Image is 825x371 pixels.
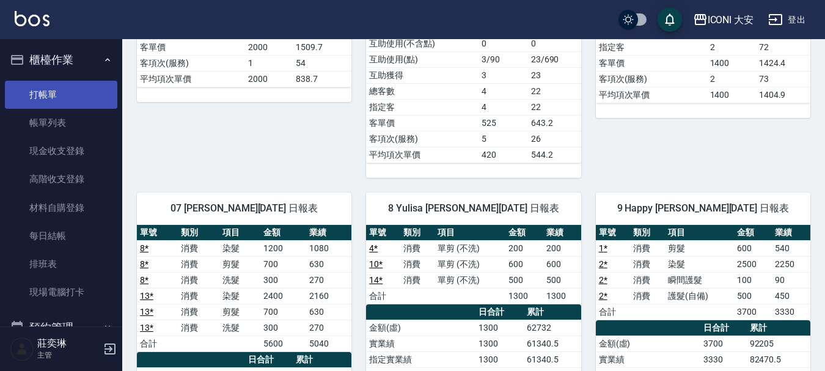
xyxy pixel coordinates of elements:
[435,256,505,272] td: 單剪 (不洗)
[528,67,581,83] td: 23
[747,351,810,367] td: 82470.5
[756,39,810,55] td: 72
[505,272,543,288] td: 500
[293,71,351,87] td: 838.7
[596,71,707,87] td: 客項次(服務)
[219,225,260,241] th: 項目
[479,131,528,147] td: 5
[178,256,219,272] td: 消費
[366,147,478,163] td: 平均項次單價
[528,147,581,163] td: 544.2
[596,336,700,351] td: 金額(虛)
[524,320,581,336] td: 62732
[665,240,734,256] td: 剪髮
[747,320,810,336] th: 累計
[178,288,219,304] td: 消費
[630,272,665,288] td: 消費
[658,7,682,32] button: save
[505,225,543,241] th: 金額
[137,225,351,352] table: a dense table
[366,225,400,241] th: 單號
[366,51,478,67] td: 互助使用(點)
[596,55,707,71] td: 客單價
[543,225,581,241] th: 業績
[366,99,478,115] td: 指定客
[734,225,772,241] th: 金額
[245,352,293,368] th: 日合計
[5,44,117,76] button: 櫃檯作業
[708,12,754,28] div: ICONI 大安
[245,71,293,87] td: 2000
[479,67,528,83] td: 3
[306,288,351,304] td: 2160
[734,288,772,304] td: 500
[400,225,435,241] th: 類別
[479,83,528,99] td: 4
[260,288,306,304] td: 2400
[665,256,734,272] td: 染髮
[152,202,337,215] span: 07 [PERSON_NAME][DATE] 日報表
[707,71,756,87] td: 2
[734,256,772,272] td: 2500
[306,225,351,241] th: 業績
[306,272,351,288] td: 270
[260,304,306,320] td: 700
[772,288,810,304] td: 450
[756,87,810,103] td: 1404.9
[10,337,34,361] img: Person
[630,256,665,272] td: 消費
[306,336,351,351] td: 5040
[665,288,734,304] td: 護髮(自備)
[5,137,117,165] a: 現金收支登錄
[528,35,581,51] td: 0
[610,202,796,215] span: 9 Happy [PERSON_NAME][DATE] 日報表
[306,320,351,336] td: 270
[137,336,178,351] td: 合計
[37,350,100,361] p: 主管
[260,272,306,288] td: 300
[5,250,117,278] a: 排班表
[293,55,351,71] td: 54
[245,55,293,71] td: 1
[400,240,435,256] td: 消費
[763,9,810,31] button: 登出
[219,288,260,304] td: 染髮
[178,240,219,256] td: 消費
[137,39,245,55] td: 客單價
[400,272,435,288] td: 消費
[137,55,245,71] td: 客項次(服務)
[734,272,772,288] td: 100
[688,7,759,32] button: ICONI 大安
[505,256,543,272] td: 600
[306,256,351,272] td: 630
[772,304,810,320] td: 3330
[366,320,475,336] td: 金額(虛)
[5,312,117,343] button: 預約管理
[400,256,435,272] td: 消費
[260,320,306,336] td: 300
[665,225,734,241] th: 項目
[366,336,475,351] td: 實業績
[306,240,351,256] td: 1080
[700,351,747,367] td: 3330
[137,71,245,87] td: 平均項次單價
[479,147,528,163] td: 420
[596,351,700,367] td: 實業績
[178,320,219,336] td: 消費
[475,336,524,351] td: 1300
[734,240,772,256] td: 600
[528,115,581,131] td: 643.2
[630,225,665,241] th: 類別
[366,83,478,99] td: 總客數
[479,35,528,51] td: 0
[479,99,528,115] td: 4
[756,55,810,71] td: 1424.4
[435,272,505,288] td: 單剪 (不洗)
[707,87,756,103] td: 1400
[435,225,505,241] th: 項目
[366,35,478,51] td: 互助使用(不含點)
[543,272,581,288] td: 500
[178,304,219,320] td: 消費
[524,336,581,351] td: 61340.5
[528,131,581,147] td: 26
